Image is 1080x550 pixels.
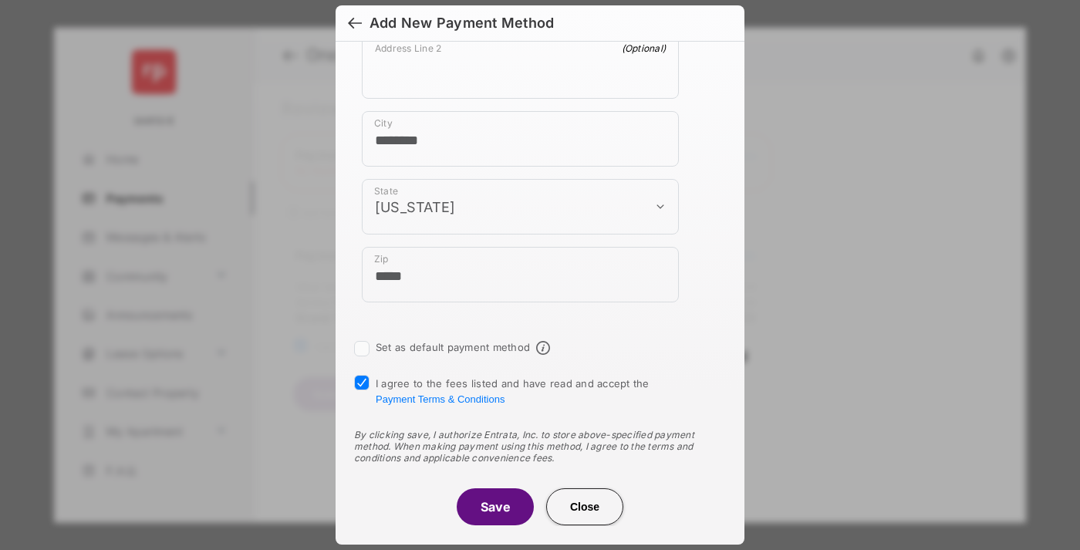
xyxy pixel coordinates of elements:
div: payment_method_screening[postal_addresses][addressLine2] [362,35,679,99]
span: I agree to the fees listed and have read and accept the [376,377,650,405]
label: Set as default payment method [376,341,530,353]
button: Save [457,488,534,525]
div: payment_method_screening[postal_addresses][postalCode] [362,247,679,302]
span: Default payment method info [536,341,550,355]
div: payment_method_screening[postal_addresses][locality] [362,111,679,167]
button: Close [546,488,623,525]
button: I agree to the fees listed and have read and accept the [376,393,505,405]
div: Add New Payment Method [370,15,554,32]
div: By clicking save, I authorize Entrata, Inc. to store above-specified payment method. When making ... [354,429,726,464]
div: payment_method_screening[postal_addresses][administrativeArea] [362,179,679,235]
